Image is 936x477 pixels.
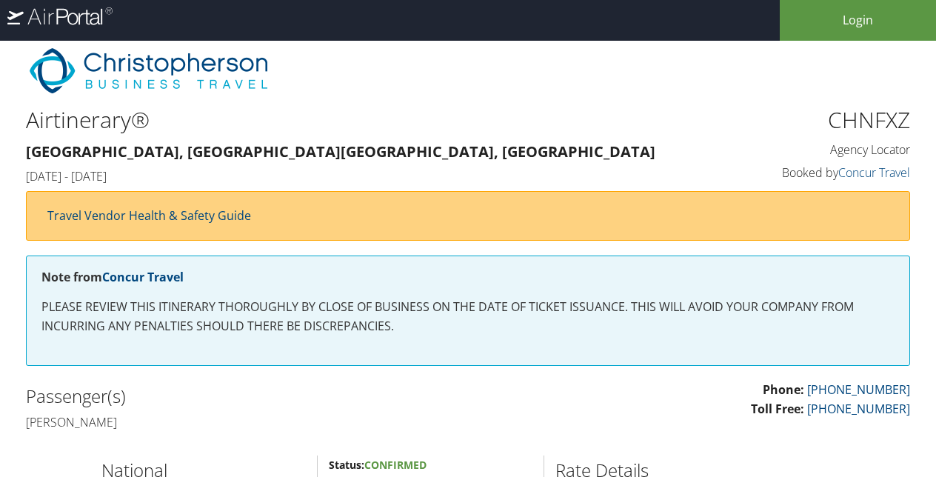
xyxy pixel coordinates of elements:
[364,458,427,472] span: Confirmed
[47,207,251,224] a: Travel Vendor Health & Safety Guide
[838,164,910,181] a: Concur Travel
[763,381,804,398] strong: Phone:
[751,401,804,417] strong: Toll Free:
[26,141,655,161] strong: [GEOGRAPHIC_DATA], [GEOGRAPHIC_DATA] [GEOGRAPHIC_DATA], [GEOGRAPHIC_DATA]
[706,141,910,158] h4: Agency Locator
[807,401,910,417] a: [PHONE_NUMBER]
[41,269,184,285] strong: Note from
[41,298,895,336] p: PLEASE REVIEW THIS ITINERARY THOROUGHLY BY CLOSE OF BUSINESS ON THE DATE OF TICKET ISSUANCE. THIS...
[26,414,457,430] h4: [PERSON_NAME]
[329,458,364,472] strong: Status:
[26,384,457,409] h2: Passenger(s)
[706,164,910,181] h4: Booked by
[26,168,683,184] h4: [DATE] - [DATE]
[26,104,683,136] h1: Airtinerary®
[706,104,910,136] h1: CHNFXZ
[102,269,184,285] a: Concur Travel
[807,381,910,398] a: [PHONE_NUMBER]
